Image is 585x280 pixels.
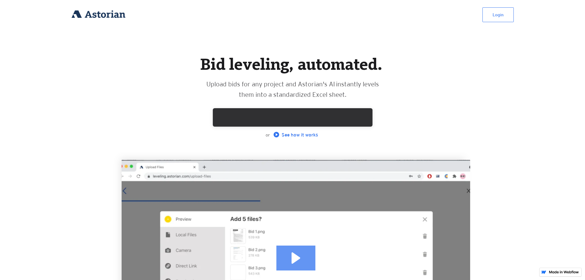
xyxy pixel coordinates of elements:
[282,132,318,137] a: See how it works
[549,270,579,274] img: Made in Webflow
[213,108,372,127] form: Email Form
[206,80,379,100] p: Upload bids for any project and Astorian's AI instantly levels them into a standardized Excel sheet.
[298,57,382,75] h1: automated.
[72,10,125,18] a: home
[266,132,270,139] div: or
[482,7,514,22] a: Login
[200,57,294,75] h1: Bid leveling,
[276,246,315,270] div: Play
